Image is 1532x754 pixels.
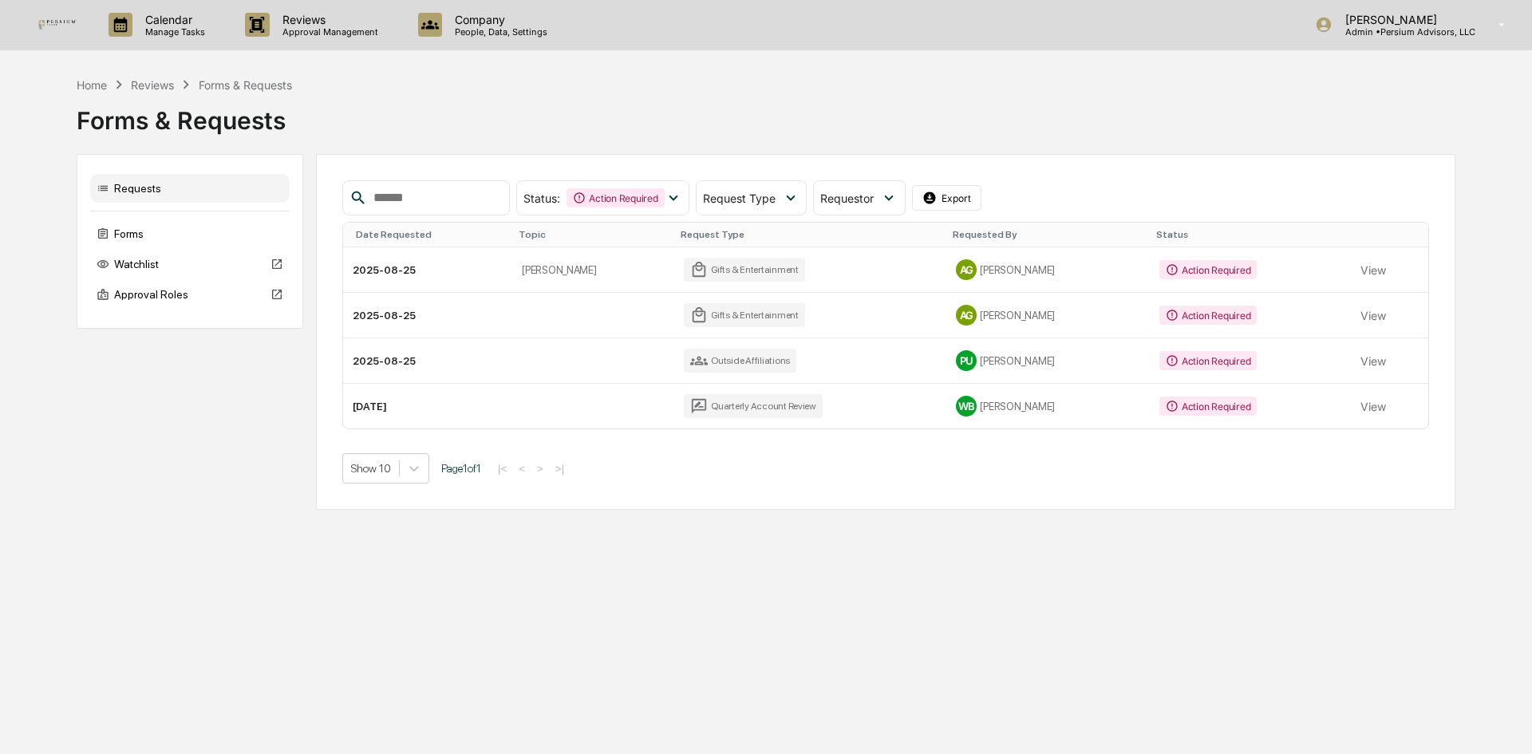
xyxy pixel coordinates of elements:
div: Forms [90,219,290,248]
div: Gifts & Entertainment [684,303,805,327]
div: Quarterly Account Review [684,394,823,418]
td: [DATE] [343,384,512,428]
td: [PERSON_NAME] [512,247,674,293]
div: Forms & Requests [77,93,1455,135]
td: 2025-08-25 [343,247,512,293]
div: [PERSON_NAME] [956,396,1140,416]
div: AG [956,259,977,280]
button: View [1360,254,1386,286]
button: View [1360,345,1386,377]
div: Reviews [131,78,174,92]
div: Topic [519,229,668,240]
span: Status : [523,191,560,205]
div: WB [956,396,977,416]
p: Reviews [270,13,386,26]
div: [PERSON_NAME] [956,259,1140,280]
button: < [514,462,530,476]
div: Status [1156,229,1344,240]
button: > [532,462,548,476]
p: Company [442,13,555,26]
div: Action Required [1159,351,1257,370]
div: [PERSON_NAME] [956,350,1140,371]
div: Home [77,78,107,92]
div: [PERSON_NAME] [956,305,1140,326]
div: PU [956,350,977,371]
div: Requests [90,174,290,203]
div: Request Type [681,229,941,240]
div: Gifts & Entertainment [684,258,805,282]
div: Requested By [953,229,1143,240]
div: Action Required [1159,397,1257,416]
div: Action Required [1159,306,1257,325]
button: |< [493,462,511,476]
p: Approval Management [270,26,386,38]
div: Outside Affiliations [684,349,796,373]
div: AG [956,305,977,326]
div: Action Required [567,188,664,207]
p: Admin • Persium Advisors, LLC [1333,26,1475,38]
p: Calendar [132,13,213,26]
p: [PERSON_NAME] [1333,13,1475,26]
button: >| [551,462,569,476]
span: Requestor [820,191,874,205]
div: Watchlist [90,250,290,278]
div: Forms & Requests [199,78,292,92]
div: Action Required [1159,260,1257,279]
div: Date Requested [356,229,506,240]
p: Manage Tasks [132,26,213,38]
img: logo [38,20,77,30]
td: 2025-08-25 [343,338,512,384]
button: View [1360,390,1386,422]
div: Approval Roles [90,280,290,309]
button: Export [912,185,982,211]
td: 2025-08-25 [343,293,512,338]
span: Request Type [703,191,776,205]
span: Page 1 of 1 [441,462,481,475]
button: View [1360,299,1386,331]
p: People, Data, Settings [442,26,555,38]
